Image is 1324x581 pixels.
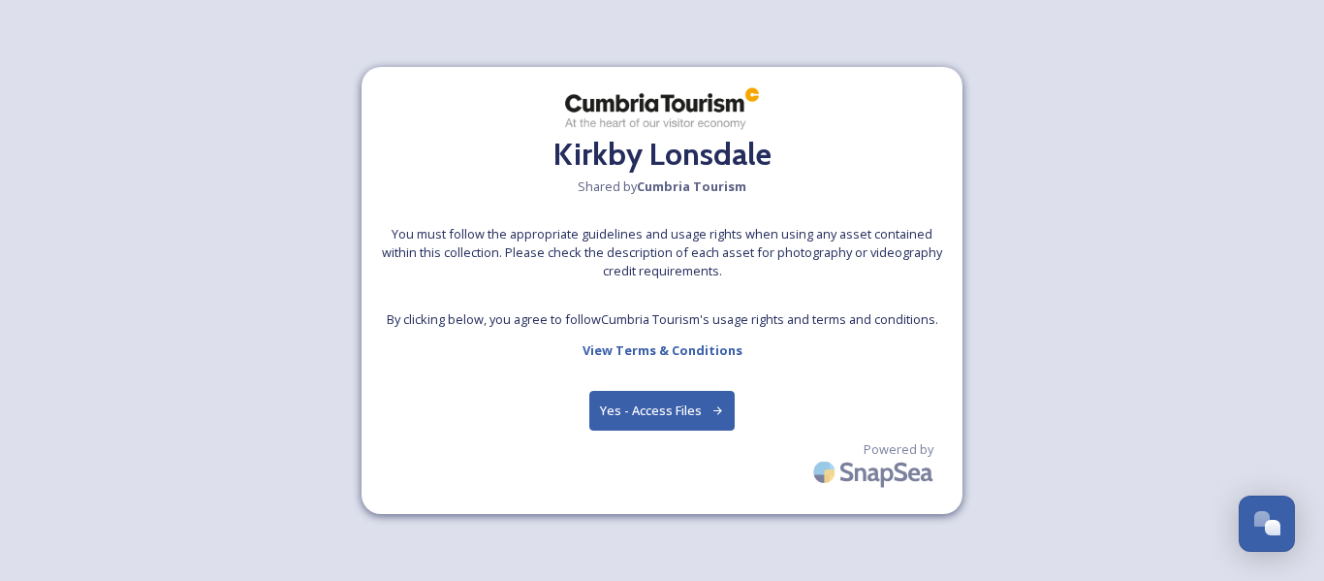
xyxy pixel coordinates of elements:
strong: Cumbria Tourism [637,178,746,195]
img: ct_logo.png [565,86,759,131]
button: Open Chat [1239,496,1295,552]
h2: Kirkby Lonsdale [553,131,772,178]
a: View Terms & Conditions [583,339,742,362]
span: You must follow the appropriate guidelines and usage rights when using any asset contained within... [381,225,943,281]
strong: View Terms & Conditions [583,341,742,359]
img: SnapSea Logo [807,449,943,495]
span: By clicking below, you agree to follow Cumbria Tourism 's usage rights and terms and conditions. [387,310,938,329]
span: Shared by [578,178,746,196]
button: Yes - Access Files [589,391,735,431]
span: Powered by [864,440,933,459]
